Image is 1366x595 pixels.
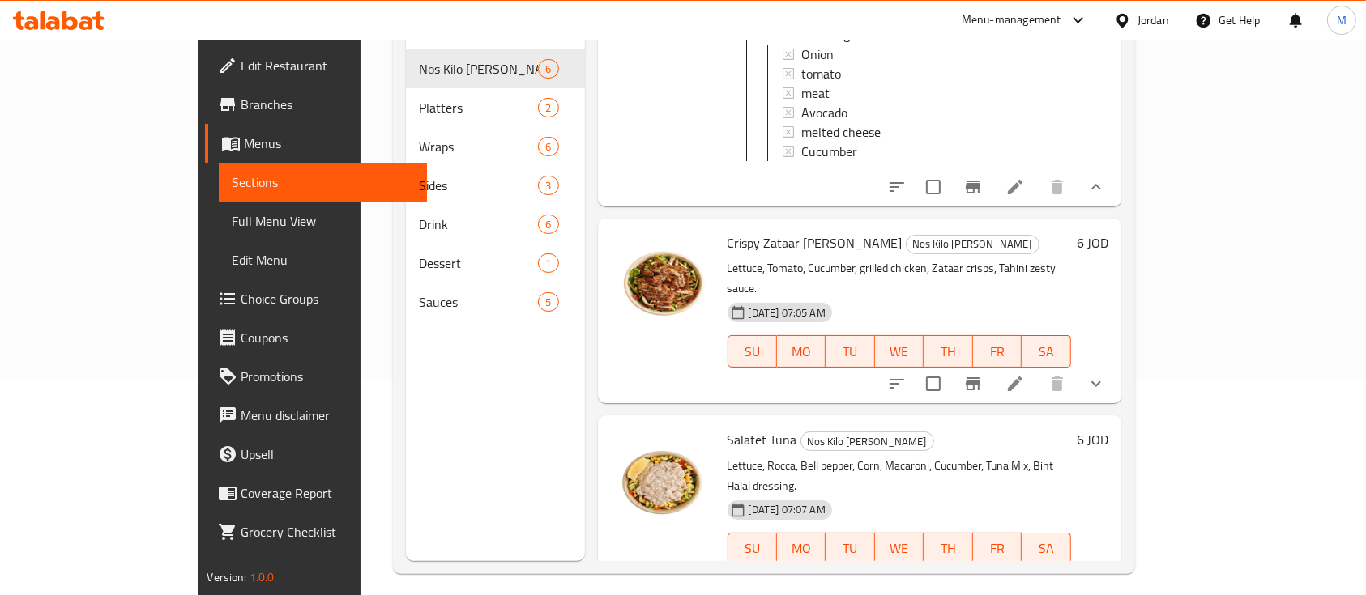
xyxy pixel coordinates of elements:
[832,340,868,363] span: TU
[219,163,427,202] a: Sections
[801,45,834,64] span: Onion
[728,533,777,565] button: SU
[419,59,539,79] div: Nos Kilo Salata
[539,217,557,232] span: 6
[906,235,1039,254] div: Nos Kilo Salata
[930,340,966,363] span: TH
[1005,177,1025,197] a: Edit menu item
[241,95,414,114] span: Branches
[232,250,414,270] span: Edit Menu
[801,103,847,122] span: Avocado
[232,172,414,192] span: Sections
[205,512,427,551] a: Grocery Checklist
[406,205,585,244] div: Drink6
[1022,335,1070,368] button: SA
[742,502,832,517] span: [DATE] 07:07 AM
[241,328,414,347] span: Coupons
[801,64,841,83] span: tomato
[205,279,427,318] a: Choice Groups
[924,335,972,368] button: TH
[728,456,1071,496] p: Lettuce, Rocca, Bell pepper, Corn, Macaroni, Cucumber, Tuna Mix, Bint Halal dressing.
[1337,11,1347,29] span: M
[419,176,539,195] span: Sides
[783,340,819,363] span: MO
[538,176,558,195] div: items
[241,56,414,75] span: Edit Restaurant
[1078,428,1109,451] h6: 6 JOD
[1028,537,1064,560] span: SA
[735,537,771,560] span: SU
[907,235,1039,253] span: Nos Kilo [PERSON_NAME]
[539,256,557,271] span: 1
[742,305,832,321] span: [DATE] 07:05 AM
[777,335,826,368] button: MO
[916,367,950,401] span: Select to update
[241,367,414,386] span: Promotions
[973,335,1022,368] button: FR
[419,59,539,79] span: Nos Kilo [PERSON_NAME]
[783,537,819,560] span: MO
[244,134,414,153] span: Menus
[539,62,557,77] span: 6
[826,335,874,368] button: TU
[538,253,558,273] div: items
[832,537,868,560] span: TU
[1077,364,1116,403] button: show more
[205,318,427,357] a: Coupons
[930,537,966,560] span: TH
[205,46,427,85] a: Edit Restaurant
[419,215,539,234] span: Drink
[1086,374,1106,393] svg: Show Choices
[241,444,414,464] span: Upsell
[419,292,539,312] span: Sauces
[962,11,1061,30] div: Menu-management
[538,59,558,79] div: items
[826,533,874,565] button: TU
[877,364,916,403] button: sort-choices
[406,127,585,166] div: Wraps6
[205,85,427,124] a: Branches
[875,533,924,565] button: WE
[611,428,715,532] img: Salatet Tuna
[241,406,414,425] span: Menu disclaimer
[1005,374,1025,393] a: Edit menu item
[205,474,427,512] a: Coverage Report
[539,139,557,155] span: 6
[539,295,557,310] span: 5
[205,357,427,396] a: Promotions
[801,432,933,451] span: Nos Kilo [PERSON_NAME]
[241,289,414,308] span: Choice Groups
[539,100,557,116] span: 2
[954,168,992,206] button: Branch-specific-item
[877,168,916,206] button: sort-choices
[881,340,917,363] span: WE
[419,137,539,156] span: Wraps
[881,537,917,560] span: WE
[916,170,950,204] span: Select to update
[406,43,585,328] nav: Menu sections
[207,567,246,588] span: Version:
[406,283,585,321] div: Sauces5
[801,122,881,142] span: melted cheese
[800,431,934,451] div: Nos Kilo Salata
[1038,168,1077,206] button: delete
[1086,177,1106,197] svg: Show Choices
[250,567,275,588] span: 1.0.0
[419,98,539,117] span: Platters
[406,244,585,283] div: Dessert1
[538,137,558,156] div: items
[419,253,539,273] div: Dessert
[954,364,992,403] button: Branch-specific-item
[801,83,830,103] span: meat
[973,533,1022,565] button: FR
[728,258,1071,299] p: Lettuce, Tomato, Cucumber, grilled chicken, Zataar crisps, Tahini zesty sauce.
[406,166,585,205] div: Sides3
[801,142,857,161] span: Cucumber
[1038,364,1077,403] button: delete
[241,522,414,542] span: Grocery Checklist
[728,231,903,255] span: Crispy Zataar [PERSON_NAME]
[980,340,1015,363] span: FR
